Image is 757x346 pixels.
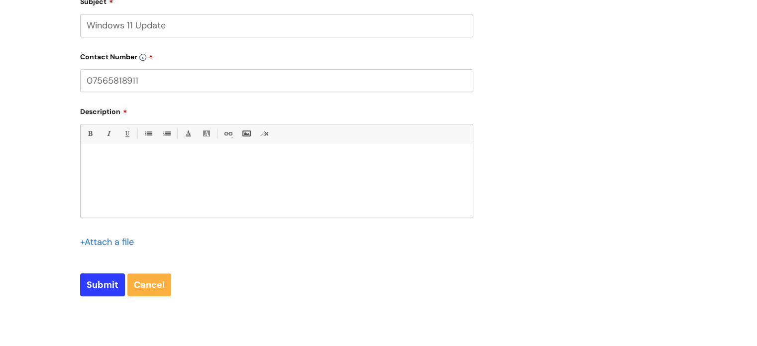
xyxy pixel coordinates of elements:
[221,127,234,140] a: Link
[102,127,114,140] a: Italic (Ctrl-I)
[80,49,473,61] label: Contact Number
[240,127,252,140] a: Insert Image...
[120,127,133,140] a: Underline(Ctrl-U)
[142,127,154,140] a: • Unordered List (Ctrl-Shift-7)
[80,234,140,250] div: Attach a file
[84,127,96,140] a: Bold (Ctrl-B)
[80,104,473,116] label: Description
[160,127,173,140] a: 1. Ordered List (Ctrl-Shift-8)
[258,127,271,140] a: Remove formatting (Ctrl-\)
[80,273,125,296] input: Submit
[127,273,171,296] a: Cancel
[139,54,146,61] img: info-icon.svg
[200,127,213,140] a: Back Color
[182,127,194,140] a: Font Color
[80,236,85,248] span: +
